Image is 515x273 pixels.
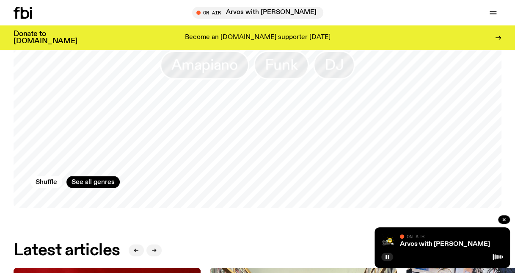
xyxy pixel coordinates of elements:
span: DJ [325,57,344,73]
a: See all genres [66,176,120,188]
button: On AirArvos with [PERSON_NAME] [192,7,323,19]
a: Arvos with [PERSON_NAME] [400,241,490,248]
span: Amapiano [171,57,238,73]
a: DJ [313,50,355,79]
img: A stock image of a grinning sun with sunglasses, with the text Good Afternoon in cursive [381,234,395,248]
span: Funk [265,57,298,73]
a: Funk [253,50,309,79]
h2: Latest articles [14,243,120,258]
a: Amapiano [160,50,249,79]
span: On Air [407,234,424,239]
button: Shuffle [30,176,62,188]
h3: Donate to [DOMAIN_NAME] [14,31,77,45]
p: Become an [DOMAIN_NAME] supporter [DATE] [185,34,330,42]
